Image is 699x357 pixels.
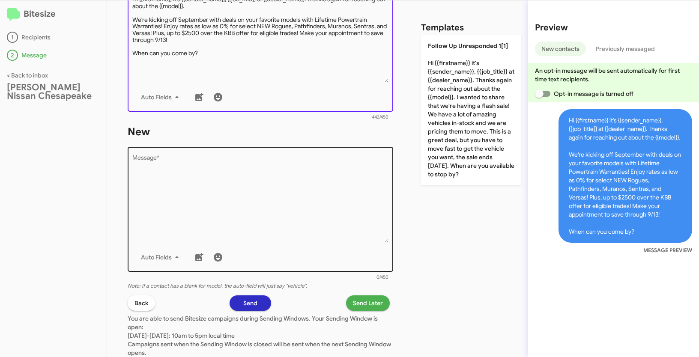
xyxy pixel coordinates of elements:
mat-hint: 0/450 [376,275,388,280]
h2: Templates [421,21,464,35]
h2: Preview [535,21,692,35]
span: Previously messaged [596,42,655,56]
div: 1 [7,32,18,43]
h1: New [128,125,393,139]
i: Note: If a contact has a blank for model, the auto-field will just say "vehicle". [128,283,307,289]
span: Send Later [353,295,383,311]
button: Auto Fields [134,89,189,105]
button: New contacts [535,42,586,56]
h2: Bitesize [7,7,100,21]
span: Send [243,295,257,311]
button: Auto Fields [134,250,189,265]
p: An opt-in message will be sent automatically for first time text recipients. [535,66,692,83]
div: Message [7,50,100,61]
button: Back [128,295,155,311]
p: Hi {{firstname}} it's {{sender_name}}, {{job_title}} at {{dealer_name}}. Thanks again for reachin... [421,35,521,185]
span: Follow Up Unresponded 1[1] [428,42,508,50]
span: Auto Fields [141,89,182,105]
span: Hi {{firstname}} it's {{sender_name}}, {{job_title}} at {{dealer_name}}. Thanks again for reachin... [559,109,692,243]
button: Send [230,295,271,311]
span: New contacts [541,42,580,56]
div: 2 [7,50,18,61]
button: Send Later [346,295,390,311]
a: < Back to inbox [7,71,48,79]
img: logo-minimal.svg [7,8,20,21]
button: Previously messaged [589,42,661,56]
small: MESSAGE PREVIEW [643,246,692,255]
span: Auto Fields [141,250,182,265]
div: Recipients [7,32,100,43]
span: Back [134,295,148,311]
span: Opt-in message is turned off [554,89,633,99]
div: [PERSON_NAME] Nissan Chesapeake [7,83,100,100]
mat-hint: 442/450 [372,115,388,120]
